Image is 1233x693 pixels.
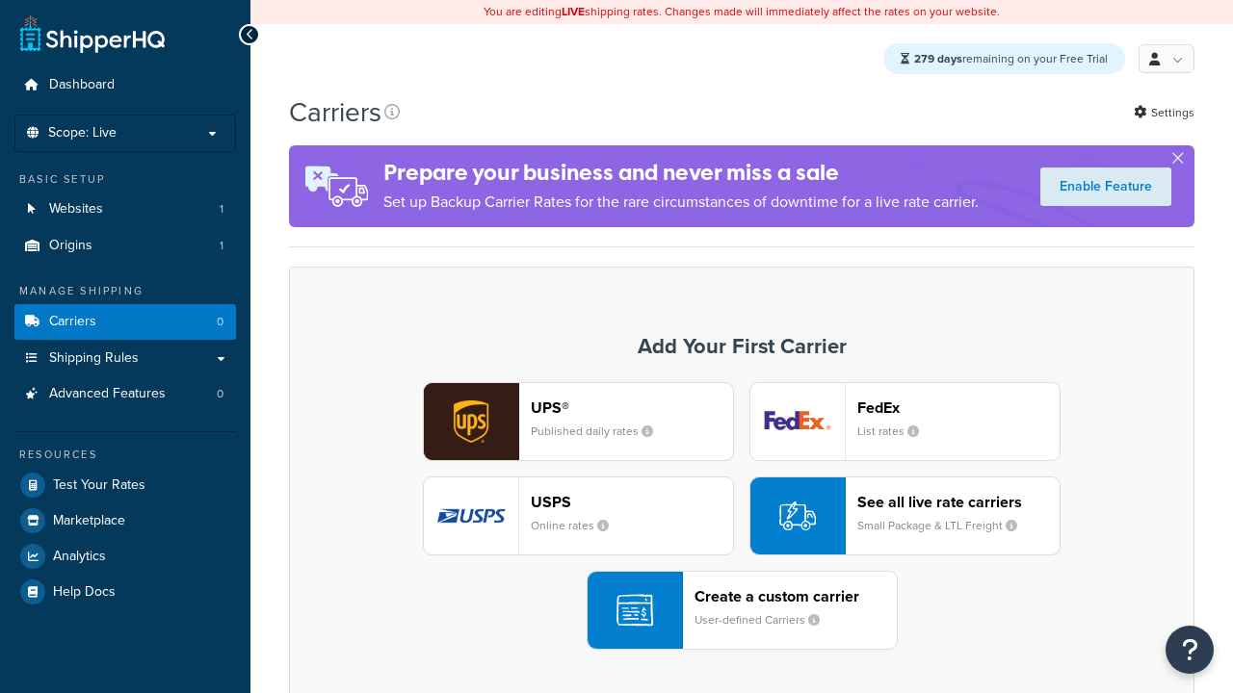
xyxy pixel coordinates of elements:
[14,341,236,376] a: Shipping Rules
[14,171,236,188] div: Basic Setup
[217,314,223,330] span: 0
[53,513,125,529] span: Marketplace
[49,238,92,254] span: Origins
[857,398,1060,417] header: FedEx
[14,192,236,227] li: Websites
[20,14,165,53] a: ShipperHQ Home
[49,386,166,402] span: Advanced Features
[14,228,236,264] a: Origins 1
[531,493,733,511] header: USPS
[14,67,236,103] a: Dashboard
[289,93,381,131] h1: Carriers
[14,575,236,609] a: Help Docs
[857,423,934,440] small: List rates
[220,238,223,254] span: 1
[695,587,897,605] header: Create a custom carrier
[423,382,734,461] button: ups logoUPS®Published daily rates
[383,157,979,189] h4: Prepare your business and never miss a sale
[14,376,236,412] li: Advanced Features
[616,592,653,629] img: icon-carrier-custom-c93b8a24.svg
[14,503,236,538] a: Marketplace
[53,477,145,494] span: Test Your Rates
[14,447,236,463] div: Resources
[48,125,117,141] span: Scope: Live
[53,584,116,601] span: Help Docs
[857,517,1033,534] small: Small Package & LTL Freight
[49,201,103,218] span: Websites
[531,517,624,534] small: Online rates
[695,611,835,629] small: User-defined Carriers
[49,77,115,93] span: Dashboard
[779,498,816,534] img: icon-carrier-liverate-becf4550.svg
[383,189,979,216] p: Set up Backup Carrier Rates for the rare circumstances of downtime for a live rate carrier.
[14,539,236,574] a: Analytics
[14,192,236,227] a: Websites 1
[53,549,106,565] span: Analytics
[1166,626,1214,674] button: Open Resource Center
[14,376,236,412] a: Advanced Features 0
[49,314,96,330] span: Carriers
[14,468,236,502] a: Test Your Rates
[289,145,383,227] img: ad-rules-rateshop-fe6ec290ccb7230408bd80ed9643f0289d75e0ffd9eb532fc0e269fcd187b520.png
[531,423,669,440] small: Published daily rates
[424,477,518,554] img: usps logo
[531,398,733,417] header: UPS®
[749,476,1061,555] button: See all live rate carriersSmall Package & LTL Freight
[423,476,734,555] button: usps logoUSPSOnline rates
[14,228,236,264] li: Origins
[883,43,1125,74] div: remaining on your Free Trial
[309,335,1174,358] h3: Add Your First Carrier
[914,50,962,67] strong: 279 days
[562,3,585,20] b: LIVE
[749,382,1061,461] button: fedEx logoFedExList rates
[49,350,139,367] span: Shipping Rules
[750,383,845,460] img: fedEx logo
[220,201,223,218] span: 1
[1040,167,1171,206] a: Enable Feature
[14,304,236,340] li: Carriers
[1134,99,1194,126] a: Settings
[857,493,1060,511] header: See all live rate carriers
[587,571,898,650] button: Create a custom carrierUser-defined Carriers
[14,304,236,340] a: Carriers 0
[217,386,223,402] span: 0
[424,383,518,460] img: ups logo
[14,283,236,299] div: Manage Shipping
